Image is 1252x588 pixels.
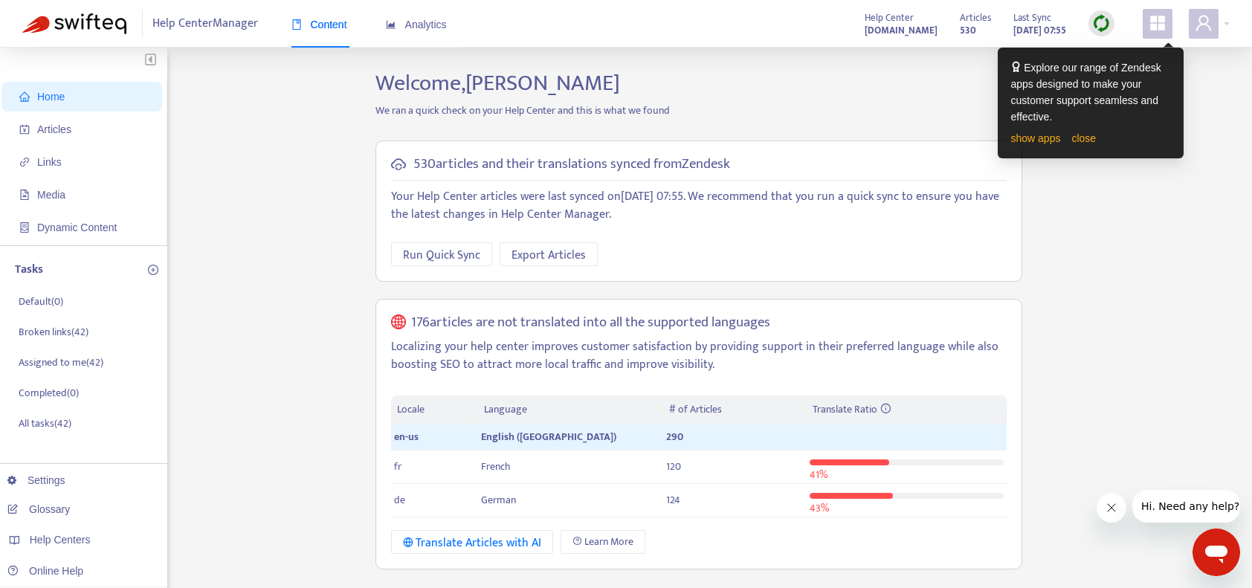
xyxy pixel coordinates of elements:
p: We ran a quick check on your Help Center and this is what we found [364,103,1033,118]
span: Welcome, [PERSON_NAME] [375,65,620,102]
span: 120 [666,458,681,475]
span: 43 % [810,500,829,517]
span: Media [37,189,65,201]
th: Language [478,395,662,424]
a: Settings [7,474,65,486]
strong: [DATE] 07:55 [1013,22,1066,39]
span: container [19,222,30,233]
p: All tasks ( 42 ) [19,416,71,431]
div: Translate Ratio [813,401,1000,418]
span: Content [291,19,347,30]
span: Dynamic Content [37,222,117,233]
span: area-chart [386,19,396,30]
p: Assigned to me ( 42 ) [19,355,103,370]
a: show apps [1011,132,1061,144]
span: home [19,91,30,102]
iframe: Close message [1097,493,1126,523]
span: book [291,19,302,30]
p: Localizing your help center improves customer satisfaction by providing support in their preferre... [391,338,1007,374]
span: 41 % [810,466,827,483]
th: Locale [391,395,479,424]
a: Online Help [7,565,83,577]
span: Last Sync [1013,10,1051,26]
span: Help Centers [30,534,91,546]
a: close [1071,132,1096,144]
span: French [481,458,511,475]
span: Analytics [386,19,447,30]
h5: 530 articles and their translations synced from Zendesk [413,156,730,173]
span: de [394,491,405,508]
span: German [481,491,516,508]
div: Explore our range of Zendesk apps designed to make your customer support seamless and effective. [1011,59,1170,125]
th: # of Articles [663,395,807,424]
span: user [1195,14,1213,32]
span: Learn More [584,534,633,550]
p: Tasks [15,261,43,279]
span: Articles [37,123,71,135]
span: en-us [394,428,419,445]
a: [DOMAIN_NAME] [865,22,938,39]
iframe: Button to launch messaging window [1193,529,1240,576]
a: Glossary [7,503,70,515]
a: Learn More [561,530,645,554]
span: Export Articles [512,246,586,265]
span: file-image [19,190,30,200]
p: Default ( 0 ) [19,294,63,309]
span: fr [394,458,401,475]
span: English ([GEOGRAPHIC_DATA]) [481,428,616,445]
span: 124 [666,491,680,508]
button: Translate Articles with AI [391,530,554,554]
img: Swifteq [22,13,126,34]
span: Help Center Manager [152,10,258,38]
span: 290 [666,428,683,445]
span: plus-circle [148,265,158,275]
span: Help Center [865,10,914,26]
iframe: Message from company [1132,490,1240,523]
span: account-book [19,124,30,135]
span: link [19,157,30,167]
span: Home [37,91,65,103]
span: Links [37,156,62,168]
span: global [391,314,406,332]
strong: 530 [960,22,976,39]
p: Completed ( 0 ) [19,385,79,401]
p: Your Help Center articles were last synced on [DATE] 07:55 . We recommend that you run a quick sy... [391,188,1007,224]
p: Broken links ( 42 ) [19,324,88,340]
h5: 176 articles are not translated into all the supported languages [411,314,770,332]
span: Run Quick Sync [403,246,480,265]
div: Translate Articles with AI [403,534,542,552]
img: sync.dc5367851b00ba804db3.png [1092,14,1111,33]
button: Export Articles [500,242,598,266]
span: appstore [1149,14,1167,32]
button: Run Quick Sync [391,242,492,266]
span: Articles [960,10,991,26]
span: cloud-sync [391,157,406,172]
